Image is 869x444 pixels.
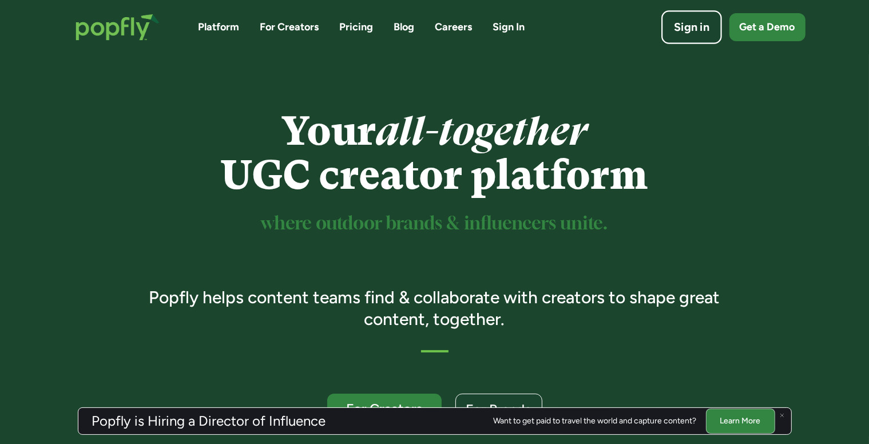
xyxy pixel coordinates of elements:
a: For Brands [455,394,542,425]
h3: Popfly is Hiring a Director of Influence [92,414,326,428]
sup: where outdoor brands & influencers unite. [261,215,608,233]
div: For Brands [466,402,531,417]
h1: Your UGC creator platform [133,109,736,197]
a: Learn More [706,409,775,433]
div: Want to get paid to travel the world and capture content? [494,417,697,426]
a: Pricing [340,20,374,34]
a: Careers [435,20,473,34]
div: For Creators [338,402,431,416]
div: Sign in [674,19,709,35]
h3: Popfly helps content teams find & collaborate with creators to shape great content, together. [133,287,736,330]
div: Get a Demo [740,20,795,34]
a: Blog [394,20,415,34]
a: For Creators [327,394,442,425]
a: Platform [199,20,240,34]
a: home [64,2,171,52]
a: Sign In [493,20,525,34]
a: Get a Demo [729,13,805,41]
em: all-together [376,108,588,154]
a: For Creators [260,20,319,34]
a: Sign in [661,10,722,44]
